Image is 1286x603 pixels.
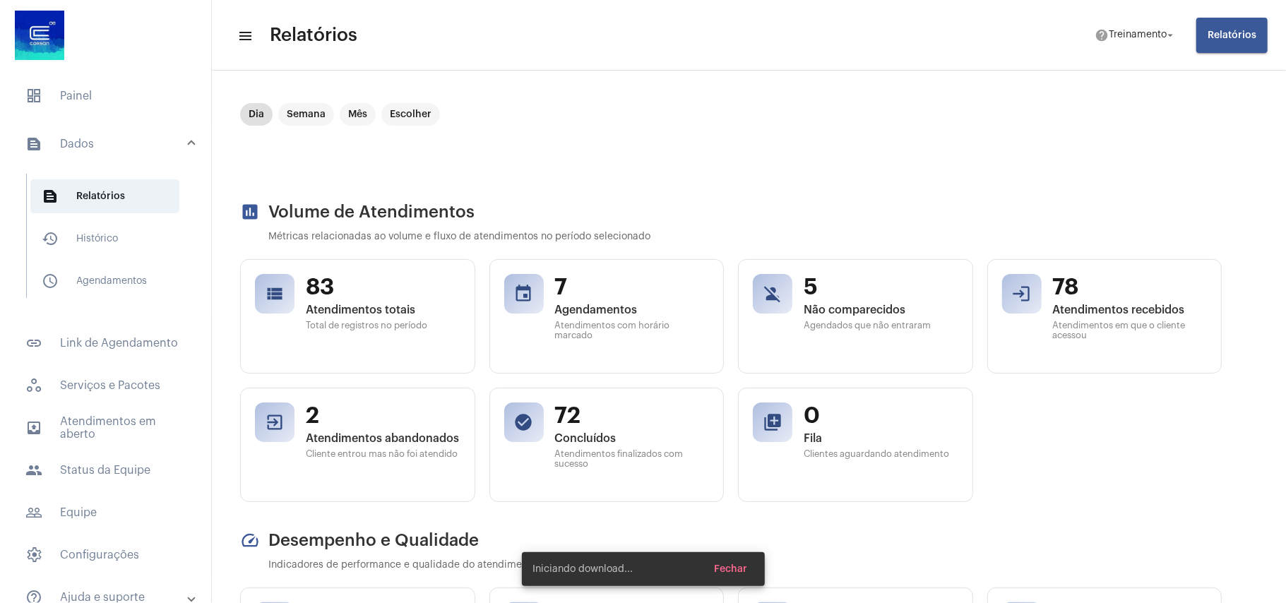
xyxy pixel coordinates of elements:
span: Fechar [715,564,748,574]
button: Fechar [703,556,759,582]
span: sidenav icon [25,547,42,563]
img: d4669ae0-8c07-2337-4f67-34b0df7f5ae4.jpeg [11,7,68,64]
mat-icon: sidenav icon [25,335,42,352]
span: 83 [306,274,460,301]
span: 7 [555,274,710,301]
span: Cliente entrou mas não foi atendido [306,449,460,459]
span: Relatórios [270,24,357,47]
span: Atendimentos em aberto [14,411,197,445]
mat-icon: view_list [265,284,285,304]
span: Clientes aguardando atendimento [804,449,958,459]
mat-icon: sidenav icon [237,28,251,44]
mat-icon: help [1095,28,1109,42]
span: Agendados que não entraram [804,321,958,330]
mat-icon: exit_to_app [265,412,285,432]
span: Atendimentos com horário marcado [555,321,710,340]
span: Não comparecidos [804,304,958,316]
mat-icon: sidenav icon [42,230,59,247]
mat-icon: sidenav icon [42,188,59,205]
h2: Desempenho e Qualidade [240,530,1222,550]
mat-icon: sidenav icon [25,419,42,436]
mat-chip: Mês [340,103,376,126]
span: Agendamentos [555,304,710,316]
mat-icon: sidenav icon [42,273,59,289]
mat-expansion-panel-header: sidenav iconDados [8,121,211,167]
span: sidenav icon [25,88,42,105]
mat-icon: login [1012,284,1032,304]
mat-panel-title: Dados [25,136,189,153]
span: Serviços e Pacotes [14,369,197,402]
span: 78 [1053,274,1208,301]
button: Relatórios [1196,18,1268,53]
span: 2 [306,402,460,429]
span: Link de Agendamento [14,326,197,360]
span: Equipe [14,496,197,530]
span: Atendimentos em que o cliente acessou [1053,321,1208,340]
button: Treinamento [1086,21,1185,49]
span: Total de registros no período [306,321,460,330]
span: Atendimentos finalizados com sucesso [555,449,710,469]
span: Relatórios [1208,30,1256,40]
mat-icon: speed [240,530,260,550]
span: Relatórios [30,179,179,213]
mat-chip: Dia [240,103,273,126]
span: 5 [804,274,958,301]
span: Atendimentos abandonados [306,432,460,445]
h2: Volume de Atendimentos [240,202,1222,222]
span: Atendimentos recebidos [1053,304,1208,316]
span: Histórico [30,222,179,256]
span: Configurações [14,538,197,572]
mat-icon: assessment [240,202,260,222]
mat-chip: Escolher [381,103,440,126]
mat-icon: sidenav icon [25,462,42,479]
span: Concluídos [555,432,710,445]
mat-icon: queue [763,412,782,432]
span: Treinamento [1109,30,1167,40]
mat-icon: sidenav icon [25,504,42,521]
mat-icon: check_circle [514,412,534,432]
span: Fila [804,432,958,445]
div: sidenav iconDados [8,167,211,318]
span: Status da Equipe [14,453,197,487]
mat-icon: person_off [763,284,782,304]
p: Indicadores de performance e qualidade do atendimento [268,560,1222,571]
mat-icon: event [514,284,534,304]
mat-chip: Semana [278,103,334,126]
span: Atendimentos totais [306,304,460,316]
span: Painel [14,79,197,113]
span: 0 [804,402,958,429]
mat-icon: arrow_drop_down [1164,29,1177,42]
span: 72 [555,402,710,429]
mat-icon: sidenav icon [25,136,42,153]
p: Métricas relacionadas ao volume e fluxo de atendimentos no período selecionado [268,232,1222,242]
span: Iniciando download... [533,562,633,576]
span: sidenav icon [25,377,42,394]
span: Agendamentos [30,264,179,298]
